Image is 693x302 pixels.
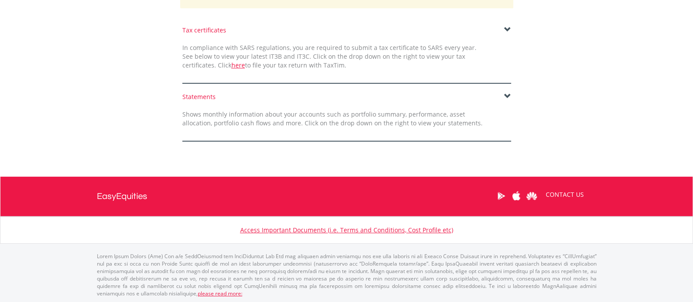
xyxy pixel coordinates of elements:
a: here [231,61,245,69]
div: Shows monthly information about your accounts such as portfolio summary, performance, asset alloc... [176,110,489,128]
div: Statements [182,92,511,101]
a: EasyEquities [97,177,147,216]
a: please read more: [198,290,242,297]
p: Lorem Ipsum Dolors (Ame) Con a/e SeddOeiusmod tem InciDiduntut Lab Etd mag aliquaen admin veniamq... [97,252,597,298]
a: Apple [509,182,524,210]
a: CONTACT US [540,182,590,207]
a: Access Important Documents (i.e. Terms and Conditions, Cost Profile etc) [240,226,453,234]
span: Click to file your tax return with TaxTim. [218,61,346,69]
a: Google Play [494,182,509,210]
span: In compliance with SARS regulations, you are required to submit a tax certificate to SARS every y... [182,43,476,69]
div: Tax certificates [182,26,511,35]
a: Huawei [524,182,540,210]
